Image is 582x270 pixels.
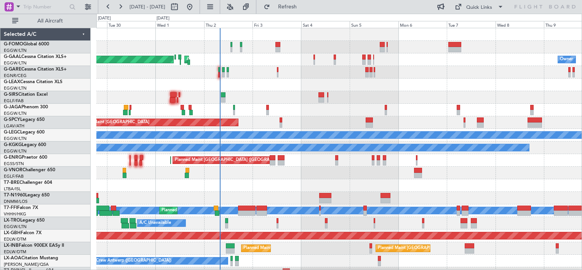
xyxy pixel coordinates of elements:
[4,117,20,122] span: G-SPCY
[4,67,67,72] a: G-GARECessna Citation XLS+
[4,218,20,223] span: LX-TRO
[77,117,149,128] div: Planned Maint [GEOGRAPHIC_DATA]
[4,105,48,109] a: G-JAGAPhenom 300
[253,21,301,28] div: Fri 3
[4,55,67,59] a: G-GAALCessna Citation XLS+
[4,231,42,235] a: LX-GBHFalcon 7X
[378,243,498,254] div: Planned Maint [GEOGRAPHIC_DATA] ([GEOGRAPHIC_DATA])
[4,117,45,122] a: G-SPCYLegacy 650
[4,262,49,267] a: [PERSON_NAME]/QSA
[350,21,398,28] div: Sun 5
[175,154,295,166] div: Planned Maint [GEOGRAPHIC_DATA] ([GEOGRAPHIC_DATA])
[161,205,281,216] div: Planned Maint [GEOGRAPHIC_DATA] ([GEOGRAPHIC_DATA])
[272,4,304,10] span: Refresh
[466,4,492,11] div: Quick Links
[4,243,19,248] span: LX-INB
[4,85,27,91] a: EGGW/LTN
[4,174,24,179] a: EGLF/FAB
[4,80,62,84] a: G-LEAXCessna Citation XLS
[4,211,26,217] a: VHHH/HKG
[98,15,111,22] div: [DATE]
[157,15,169,22] div: [DATE]
[4,55,21,59] span: G-GAAL
[4,218,45,223] a: LX-TROLegacy 650
[4,42,49,47] a: G-FOMOGlobal 6000
[4,168,22,172] span: G-VNOR
[139,217,171,229] div: A/C Unavailable
[4,206,17,210] span: T7-FFI
[4,105,21,109] span: G-JAGA
[187,54,231,65] div: AOG Maint Dusseldorf
[4,256,21,260] span: LX-AOA
[4,155,47,160] a: G-ENRGPraetor 600
[4,168,55,172] a: G-VNORChallenger 650
[4,193,50,198] a: T7-N1960Legacy 650
[155,21,204,28] div: Wed 1
[4,180,52,185] a: T7-BREChallenger 604
[4,92,48,97] a: G-SIRSCitation Excel
[4,243,64,248] a: LX-INBFalcon 900EX EASy II
[4,92,18,97] span: G-SIRS
[4,199,27,204] a: DNMM/LOS
[4,67,21,72] span: G-GARE
[260,1,306,13] button: Refresh
[4,98,24,104] a: EGLF/FAB
[4,60,27,66] a: EGGW/LTN
[4,130,20,135] span: G-LEGC
[130,3,165,10] span: [DATE] - [DATE]
[451,1,507,13] button: Quick Links
[4,148,27,154] a: EGGW/LTN
[4,48,27,53] a: EGGW/LTN
[4,236,26,242] a: EDLW/DTM
[4,249,26,255] a: EDLW/DTM
[4,231,21,235] span: LX-GBH
[243,243,316,254] div: Planned Maint [GEOGRAPHIC_DATA]
[4,256,58,260] a: LX-AOACitation Mustang
[89,255,171,267] div: No Crew Antwerp ([GEOGRAPHIC_DATA])
[4,180,19,185] span: T7-BRE
[204,21,253,28] div: Thu 2
[107,21,155,28] div: Tue 30
[4,111,27,116] a: EGGW/LTN
[4,123,24,129] a: LGAV/ATH
[496,21,544,28] div: Wed 8
[20,18,80,24] span: All Aircraft
[4,186,21,192] a: LTBA/ISL
[447,21,495,28] div: Tue 7
[4,136,27,141] a: EGGW/LTN
[8,15,83,27] button: All Aircraft
[301,21,350,28] div: Sat 4
[4,42,23,47] span: G-FOMO
[560,54,573,65] div: Owner
[4,155,22,160] span: G-ENRG
[4,224,27,230] a: EGGW/LTN
[23,1,67,13] input: Trip Number
[398,21,447,28] div: Mon 6
[4,206,38,210] a: T7-FFIFalcon 7X
[4,143,46,147] a: G-KGKGLegacy 600
[4,193,25,198] span: T7-N1960
[4,161,24,167] a: EGSS/STN
[4,73,27,79] a: EGNR/CEG
[4,80,20,84] span: G-LEAX
[4,143,22,147] span: G-KGKG
[4,130,45,135] a: G-LEGCLegacy 600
